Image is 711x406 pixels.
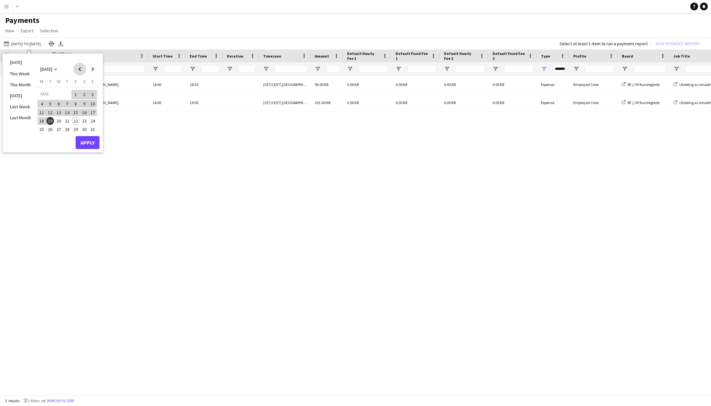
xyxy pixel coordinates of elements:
app-action-btn: Export XLSX [57,40,65,48]
button: 21-08-2025 [63,117,71,125]
button: Open Filter Menu [263,66,269,72]
button: Open Filter Menu [493,66,498,72]
button: 06-08-2025 [55,100,63,108]
a: RF // VY Kundeglede [622,100,660,105]
button: 31-08-2025 [89,125,97,134]
span: Board [622,54,633,59]
button: 30-08-2025 [80,125,88,134]
button: Open Filter Menu [347,66,353,72]
input: Amount Filter Input [326,65,339,73]
button: 13-08-2025 [55,108,63,116]
button: 24-08-2025 [89,117,97,125]
span: [PERSON_NAME] [91,100,119,105]
button: 15-08-2025 [71,108,80,116]
span: 17 [89,109,97,116]
button: 12-08-2025 [46,108,54,116]
div: Employed Crew [569,94,618,112]
input: Default Hourly Fee 2 Filter Input [456,65,485,73]
span: S [83,79,86,84]
span: 21 [63,117,71,125]
span: M [40,79,43,84]
a: Selection [37,27,61,35]
div: Select at least 1 item to run a payment report [559,41,648,47]
span: 8 [72,100,80,108]
button: 01-08-2025 [71,90,80,100]
button: Open Filter Menu [190,66,196,72]
span: 4 [38,100,46,108]
div: (CET/CEST) [GEOGRAPHIC_DATA] [259,94,311,112]
button: Open Filter Menu [573,66,579,72]
span: 10 [89,100,97,108]
span: 22 [72,117,80,125]
input: Board Filter Input [633,65,666,73]
span: 23 [80,117,88,125]
span: Default Fixed Fee 1 [396,51,429,61]
span: 6 [55,100,63,108]
span: Default Hourly Fee 2 [444,51,477,61]
td: AUG [37,90,71,100]
input: Timezone Filter Input [275,65,307,73]
div: 0.00 KR [343,76,392,93]
button: Open Filter Menu [396,66,401,72]
span: 20 [55,117,63,125]
span: View [5,28,14,34]
span: 31 [89,125,97,133]
span: Selection [40,28,58,34]
span: 5 [47,100,54,108]
button: 09-08-2025 [80,100,88,108]
span: 28 [63,125,71,133]
button: 16-08-2025 [80,108,88,116]
span: Start Time [153,54,173,59]
span: 2 filters set [27,398,46,403]
input: Default Fixed Fee 2 Filter Input [504,65,533,73]
a: Export [18,27,36,35]
app-action-btn: Print [48,40,55,48]
span: 12 [47,109,54,116]
span: 2 [80,90,88,99]
button: Previous month [73,63,86,76]
input: Start Time Filter Input [164,65,182,73]
a: View [3,27,17,35]
button: Open Filter Menu [622,66,628,72]
li: [DATE] [6,90,35,101]
div: Expense [537,94,569,112]
button: Open Filter Menu [674,66,679,72]
div: 0.00 KR [440,76,489,93]
div: 0.00 KR [489,76,537,93]
button: 04-08-2025 [37,100,46,108]
button: 25-08-2025 [37,125,46,134]
button: 02-08-2025 [80,90,88,100]
input: Name Filter Input [103,65,145,73]
span: Workforce ID [52,51,76,61]
span: 30 [80,125,88,133]
button: 08-08-2025 [71,100,80,108]
button: Choose month and year [38,63,60,75]
span: 13 [55,109,63,116]
button: 23-08-2025 [80,117,88,125]
span: Export [21,28,33,34]
button: Open Filter Menu [227,66,233,72]
button: [DATE] to [DATE] [3,40,42,48]
button: 17-08-2025 [89,108,97,116]
button: 10-08-2025 [89,100,97,108]
span: Job Title [674,54,690,59]
span: T [49,79,51,84]
span: 3 [89,90,97,99]
button: 22-08-2025 [71,117,80,125]
button: Open Filter Menu [153,66,158,72]
span: 90.00 KR [315,82,328,87]
span: Default Hourly Fee 1 [347,51,380,61]
button: 03-08-2025 [89,90,97,100]
span: RF // VY Kundeglede [628,100,660,105]
span: 11 [38,109,46,116]
button: 14-08-2025 [63,108,71,116]
div: 14:00 [149,94,186,112]
span: T [66,79,68,84]
button: 29-08-2025 [71,125,80,134]
div: 0.00 KR [343,94,392,112]
button: Open Filter Menu [315,66,321,72]
div: 0.00 KR [440,94,489,112]
div: 18:30 [186,76,223,93]
span: 14 [63,109,71,116]
span: [PERSON_NAME] [91,82,119,87]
